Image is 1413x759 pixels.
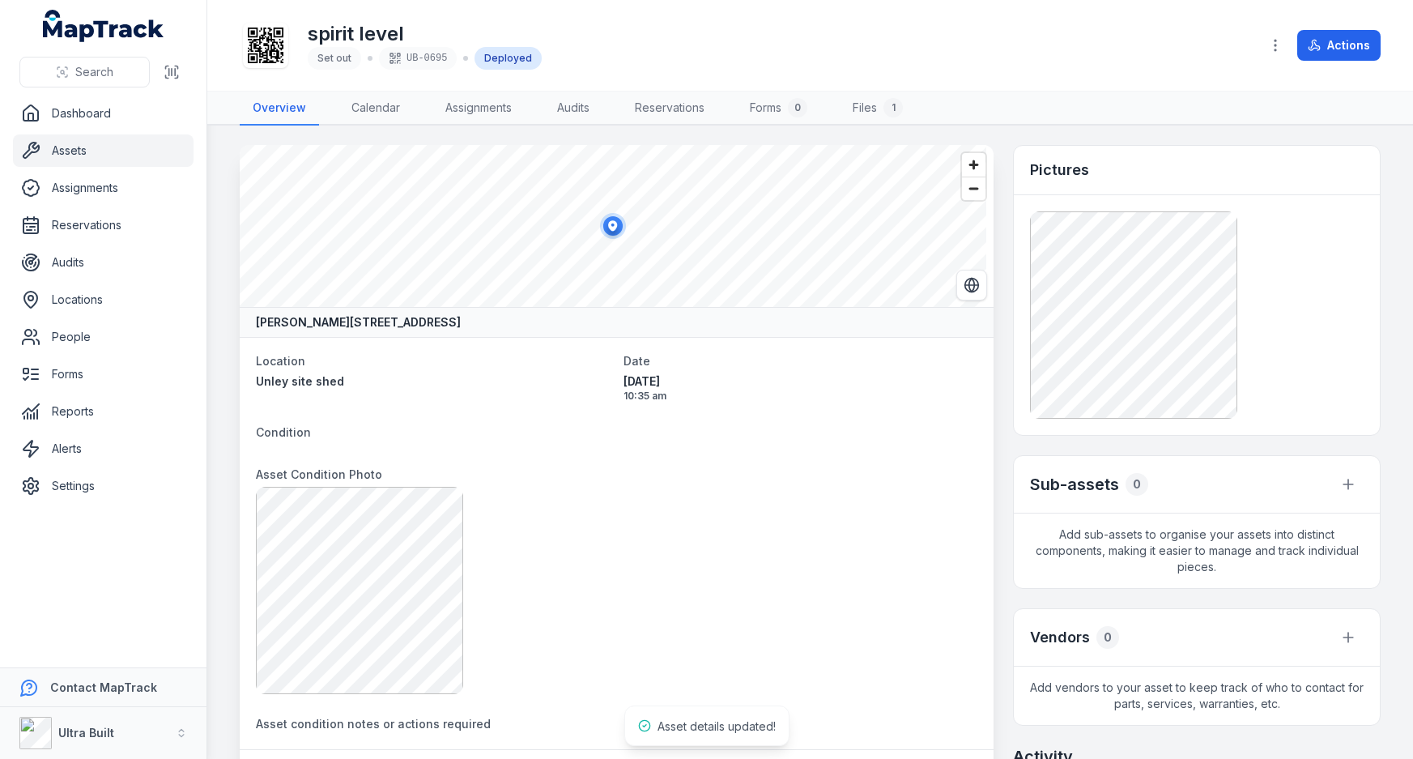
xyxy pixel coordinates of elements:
a: People [13,321,194,353]
span: 10:35 am [624,390,978,403]
div: UB-0695 [379,47,457,70]
h1: spirit level [308,21,542,47]
h2: Sub-assets [1030,473,1119,496]
a: Unley site shed [256,373,611,390]
a: Overview [240,92,319,126]
strong: [PERSON_NAME][STREET_ADDRESS] [256,314,461,330]
div: 0 [1096,626,1119,649]
h3: Pictures [1030,159,1089,181]
a: Assignments [432,92,525,126]
h3: Vendors [1030,626,1090,649]
span: Asset condition notes or actions required [256,717,491,731]
a: Reservations [13,209,194,241]
button: Search [19,57,150,87]
button: Actions [1297,30,1381,61]
div: 0 [788,98,807,117]
div: Deployed [475,47,542,70]
a: Alerts [13,433,194,465]
a: MapTrack [43,10,164,42]
div: 1 [883,98,903,117]
button: Zoom out [962,177,985,200]
button: Zoom in [962,153,985,177]
a: Files1 [840,92,916,126]
span: Unley site shed [256,374,344,388]
a: Forms [13,358,194,390]
a: Settings [13,470,194,502]
span: [DATE] [624,373,978,390]
canvas: Map [240,145,986,307]
a: Reservations [622,92,717,126]
span: Date [624,354,650,368]
a: Reports [13,395,194,428]
strong: Contact MapTrack [50,680,157,694]
span: Add vendors to your asset to keep track of who to contact for parts, services, warranties, etc. [1014,667,1380,725]
a: Calendar [338,92,413,126]
span: Asset Condition Photo [256,467,382,481]
div: 0 [1126,473,1148,496]
span: Search [75,64,113,80]
a: Forms0 [737,92,820,126]
a: Assignments [13,172,194,204]
a: Dashboard [13,97,194,130]
span: Condition [256,425,311,439]
a: Assets [13,134,194,167]
time: 08/09/2025, 10:35:51 am [624,373,978,403]
strong: Ultra Built [58,726,114,740]
a: Locations [13,284,194,316]
span: Add sub-assets to organise your assets into distinct components, making it easier to manage and t... [1014,514,1380,588]
a: Audits [13,246,194,279]
span: Set out [317,52,351,64]
span: Location [256,354,305,368]
a: Audits [544,92,602,126]
button: Switch to Satellite View [956,270,987,301]
span: Asset details updated! [658,719,776,733]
